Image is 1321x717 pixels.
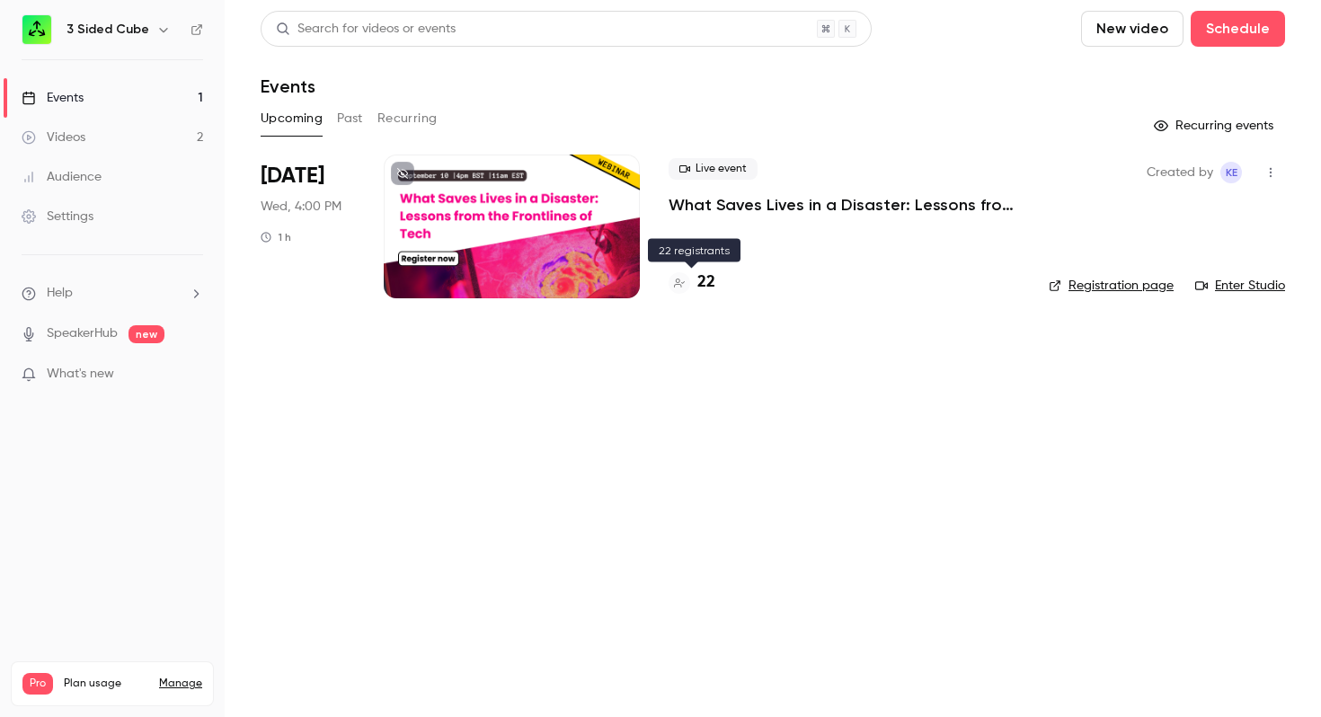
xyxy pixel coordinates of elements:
a: Enter Studio [1195,277,1285,295]
button: Recurring events [1146,111,1285,140]
span: Krystal Ellison [1220,162,1242,183]
a: 22 [669,270,715,295]
a: What Saves Lives in a Disaster: Lessons from the Frontlines of Tech [669,194,1020,216]
span: KE [1226,162,1237,183]
button: Upcoming [261,104,323,133]
div: Search for videos or events [276,20,456,39]
span: Help [47,284,73,303]
button: Past [337,104,363,133]
div: Audience [22,168,102,186]
div: Settings [22,208,93,226]
a: Registration page [1049,277,1174,295]
span: new [129,325,164,343]
button: Schedule [1191,11,1285,47]
h4: 22 [697,270,715,295]
button: New video [1081,11,1184,47]
button: Recurring [377,104,438,133]
a: Manage [159,677,202,691]
span: Pro [22,673,53,695]
li: help-dropdown-opener [22,284,203,303]
span: Plan usage [64,677,148,691]
span: Live event [669,158,758,180]
div: Sep 10 Wed, 4:00 PM (Europe/London) [261,155,355,298]
span: [DATE] [261,162,324,190]
h6: 3 Sided Cube [66,21,149,39]
span: What's new [47,365,114,384]
div: Events [22,89,84,107]
iframe: Noticeable Trigger [182,367,203,383]
a: SpeakerHub [47,324,118,343]
div: Videos [22,128,85,146]
span: Created by [1147,162,1213,183]
img: 3 Sided Cube [22,15,51,44]
h1: Events [261,75,315,97]
div: 1 h [261,230,291,244]
span: Wed, 4:00 PM [261,198,341,216]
